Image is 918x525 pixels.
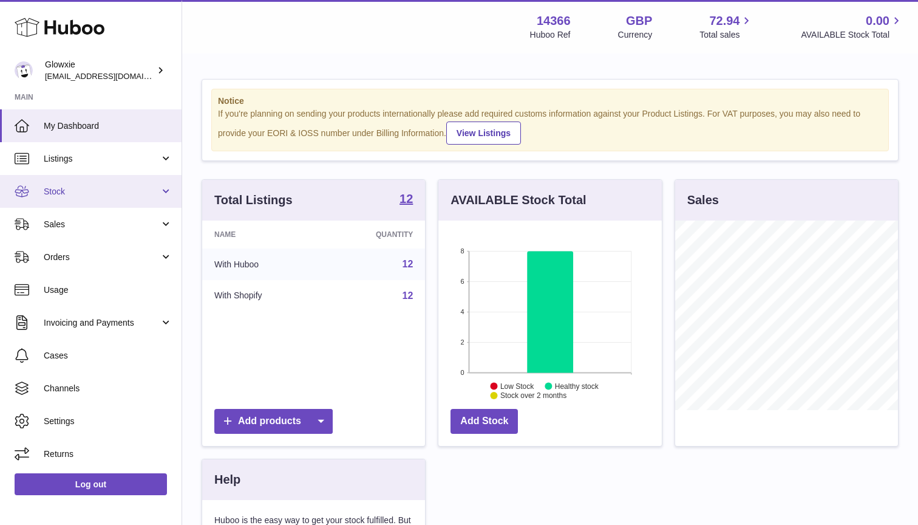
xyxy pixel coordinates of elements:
h3: Sales [687,192,719,208]
a: 0.00 AVAILABLE Stock Total [801,13,903,41]
span: Usage [44,284,172,296]
text: 0 [461,369,464,376]
a: 12 [403,290,413,301]
text: 8 [461,247,464,255]
text: Healthy stock [555,382,599,390]
a: Add products [214,409,333,434]
h3: Help [214,472,240,488]
a: Add Stock [450,409,518,434]
span: 0.00 [866,13,889,29]
a: Log out [15,473,167,495]
span: Invoicing and Payments [44,317,160,329]
span: Channels [44,383,172,394]
strong: 14366 [537,13,571,29]
strong: Notice [218,95,882,107]
span: Returns [44,448,172,460]
img: suraj@glowxie.com [15,61,33,80]
span: Listings [44,153,160,165]
text: Stock over 2 months [500,391,566,400]
span: Cases [44,350,172,362]
span: [EMAIL_ADDRESS][DOMAIN_NAME] [45,71,178,81]
div: Currency [618,29,653,41]
span: Stock [44,186,160,197]
span: Sales [44,219,160,230]
text: Low Stock [500,382,534,390]
strong: GBP [626,13,652,29]
th: Quantity [322,221,425,249]
div: Glowxie [45,59,154,82]
text: 2 [461,338,464,346]
h3: AVAILABLE Stock Total [450,192,586,208]
text: 6 [461,278,464,285]
span: Settings [44,416,172,427]
strong: 12 [399,193,413,205]
a: 12 [399,193,413,207]
h3: Total Listings [214,192,293,208]
span: Orders [44,252,160,263]
div: Huboo Ref [530,29,571,41]
a: View Listings [446,122,521,145]
a: 72.94 Total sales [699,13,753,41]
div: If you're planning on sending your products internationally please add required customs informati... [218,108,882,145]
text: 4 [461,308,464,315]
span: My Dashboard [44,120,172,132]
span: AVAILABLE Stock Total [801,29,903,41]
td: With Huboo [202,249,322,280]
td: With Shopify [202,280,322,312]
a: 12 [403,259,413,269]
th: Name [202,221,322,249]
span: Total sales [699,29,753,41]
span: 72.94 [709,13,739,29]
